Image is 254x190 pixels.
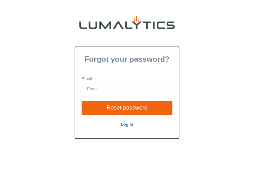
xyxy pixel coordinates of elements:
h3: Forgot your password? [75,55,179,64]
label: Email [82,76,92,82]
img: lumalytics-black-e9b537c871f77d9ce8d3a6940f85695cd68c596e3f819dc492052d1098752254.png [79,16,175,29]
input: Email [82,84,172,94]
a: Log In [121,122,133,127]
input: Reset password [82,101,172,115]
